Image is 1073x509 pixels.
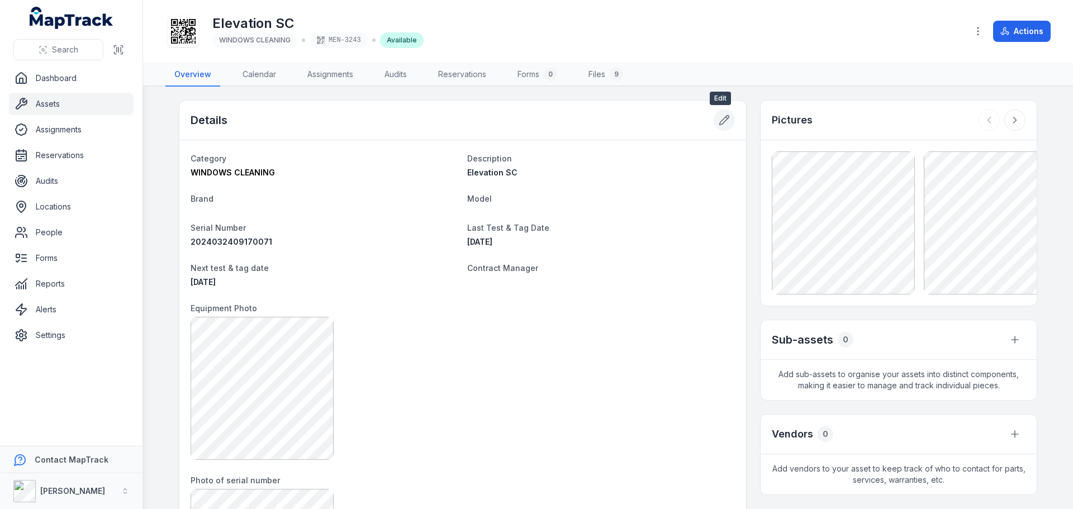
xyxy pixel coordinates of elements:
div: Available [380,32,424,48]
div: 9 [610,68,623,81]
span: Serial Number [191,223,246,232]
span: Equipment Photo [191,303,257,313]
h2: Sub-assets [772,332,833,348]
button: Search [13,39,103,60]
a: Assignments [9,118,134,141]
a: Dashboard [9,67,134,89]
strong: Contact MapTrack [35,455,108,464]
span: Elevation SC [467,168,517,177]
h3: Vendors [772,426,813,442]
span: Model [467,194,492,203]
span: Contract Manager [467,263,538,273]
a: People [9,221,134,244]
a: Locations [9,196,134,218]
span: WINDOWS CLEANING [191,168,275,177]
span: Photo of serial number [191,475,280,485]
a: Calendar [234,63,285,87]
span: Description [467,154,512,163]
a: Settings [9,324,134,346]
a: Audits [9,170,134,192]
a: Files9 [580,63,632,87]
a: Overview [165,63,220,87]
span: Edit [710,92,731,105]
span: Next test & tag date [191,263,269,273]
div: 0 [838,332,853,348]
time: 8/13/2025, 12:00:00 AM [467,237,492,246]
div: MEN-3243 [310,32,368,48]
a: Assets [9,93,134,115]
span: [DATE] [191,277,216,287]
a: Assignments [298,63,362,87]
span: Add sub-assets to organise your assets into distinct components, making it easier to manage and t... [761,360,1037,400]
h2: Details [191,112,227,128]
span: Brand [191,194,213,203]
span: Add vendors to your asset to keep track of who to contact for parts, services, warranties, etc. [761,454,1037,494]
a: Alerts [9,298,134,321]
a: Forms [9,247,134,269]
a: Reservations [429,63,495,87]
a: MapTrack [30,7,113,29]
div: 0 [544,68,557,81]
a: Audits [376,63,416,87]
span: Category [191,154,226,163]
h3: Pictures [772,112,813,128]
a: Forms0 [509,63,566,87]
span: WINDOWS CLEANING [219,36,291,44]
a: Reports [9,273,134,295]
a: Reservations [9,144,134,167]
span: 2024032409170071 [191,237,272,246]
time: 2/13/2026, 12:00:00 AM [191,277,216,287]
h1: Elevation SC [212,15,424,32]
span: [DATE] [467,237,492,246]
strong: [PERSON_NAME] [40,486,105,496]
span: Search [52,44,78,55]
button: Actions [993,21,1051,42]
div: 0 [818,426,833,442]
span: Last Test & Tag Date [467,223,549,232]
